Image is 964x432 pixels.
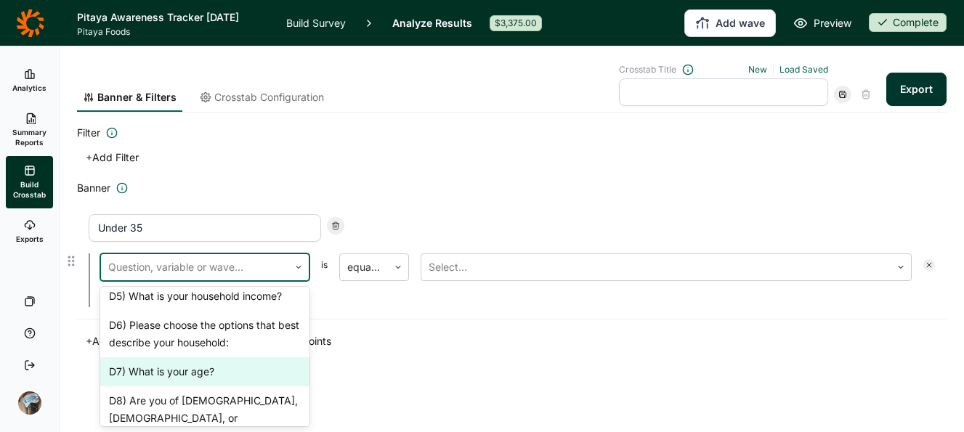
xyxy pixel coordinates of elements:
[97,90,177,105] span: Banner & Filters
[100,282,309,311] div: D5) What is your household income?
[12,127,47,147] span: Summary Reports
[869,13,947,33] button: Complete
[684,9,776,37] button: Add wave
[214,90,324,105] span: Crosstab Configuration
[12,179,47,200] span: Build Crosstab
[18,391,41,415] img: ocn8z7iqvmiiaveqkfqd.png
[6,208,53,255] a: Exports
[100,311,309,357] div: D6) Please choose the options that best describe your household:
[77,147,147,168] button: +Add Filter
[321,259,328,281] span: is
[77,124,100,142] span: Filter
[89,214,321,242] input: Banner point name...
[779,64,828,75] a: Load Saved
[748,64,767,75] a: New
[77,331,185,351] button: +Add Banner Point
[619,64,676,76] span: Crosstab Title
[77,26,269,38] span: Pitaya Foods
[923,259,935,271] div: Remove
[834,86,851,103] div: Save Crosstab
[100,357,309,386] div: D7) What is your age?
[793,15,851,32] a: Preview
[6,57,53,104] a: Analytics
[16,234,44,244] span: Exports
[327,217,344,235] div: Remove
[886,73,947,106] button: Export
[12,83,46,93] span: Analytics
[6,104,53,156] a: Summary Reports
[490,15,542,31] div: $3,375.00
[857,86,875,103] div: Delete
[6,156,53,208] a: Build Crosstab
[814,15,851,32] span: Preview
[77,179,110,197] span: Banner
[77,9,269,26] h1: Pitaya Awareness Tracker [DATE]
[869,13,947,32] div: Complete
